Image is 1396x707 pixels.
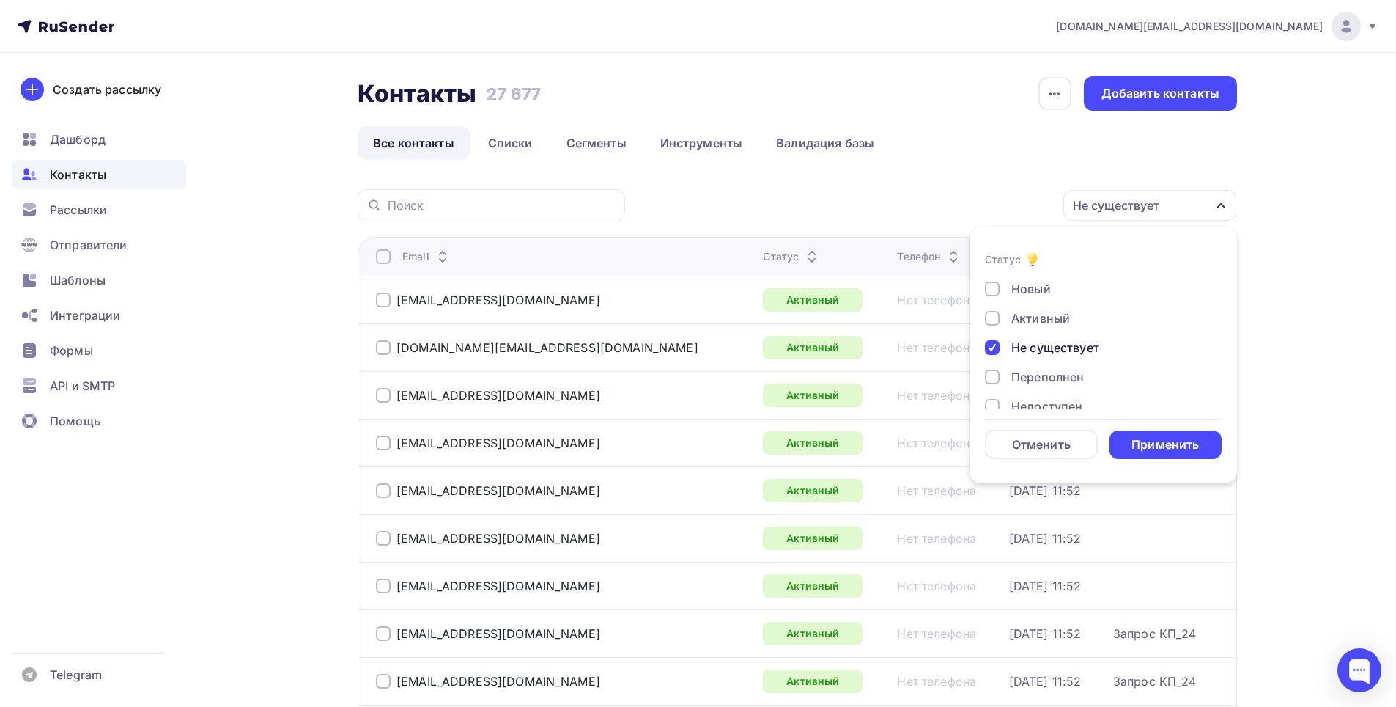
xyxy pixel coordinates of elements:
[1009,483,1082,498] a: [DATE] 11:52
[50,307,120,324] span: Интеграции
[12,125,186,154] a: Дашборд
[1056,19,1323,34] span: [DOMAIN_NAME][EMAIL_ADDRESS][DOMAIN_NAME]
[50,377,115,395] span: API и SMTP
[1063,189,1237,221] button: Не существует
[763,336,863,359] a: Активный
[1113,626,1197,641] a: Запрос КП_24
[763,670,863,693] a: Активный
[50,236,128,254] span: Отправители
[897,626,976,641] a: Нет телефона
[50,666,102,684] span: Telegram
[50,342,93,359] span: Формы
[396,388,600,403] a: [EMAIL_ADDRESS][DOMAIN_NAME]
[1011,398,1082,415] div: Недоступен
[763,574,863,598] a: Активный
[1131,436,1199,453] div: Применить
[645,126,758,160] a: Инструменты
[970,227,1237,483] ul: Не существует
[388,197,616,213] input: Поиск
[1011,309,1070,327] div: Активный
[1009,674,1082,689] a: [DATE] 11:52
[402,249,451,264] div: Email
[551,126,642,160] a: Сегменты
[763,431,863,455] a: Активный
[897,674,976,689] a: Нет телефона
[763,288,863,312] a: Активный
[50,271,106,289] span: Шаблоны
[12,160,186,189] a: Контакты
[1012,436,1071,453] div: Отменить
[53,81,161,98] div: Создать рассылку
[763,527,863,550] a: Активный
[897,293,976,307] a: Нет телефона
[358,126,470,160] a: Все контакты
[763,622,863,645] a: Активный
[763,479,863,502] a: Активный
[985,252,1021,267] div: Статус
[1101,85,1219,102] div: Добавить контакты
[396,579,600,593] a: [EMAIL_ADDRESS][DOMAIN_NAME]
[358,79,476,109] h2: Контакты
[897,249,962,264] div: Телефон
[1073,197,1159,214] div: Не существует
[50,412,100,430] span: Помощь
[50,131,106,148] span: Дашборд
[396,674,600,689] a: [EMAIL_ADDRESS][DOMAIN_NAME]
[1009,579,1082,593] a: [DATE] 11:52
[1011,339,1099,356] div: Не существует
[1011,280,1051,298] div: Новый
[897,531,976,546] div: Нет телефона
[12,195,186,224] a: Рассылки
[897,579,976,593] a: Нет телефона
[1113,674,1197,689] a: Запрос КП_24
[396,293,600,307] a: [EMAIL_ADDRESS][DOMAIN_NAME]
[1009,626,1082,641] a: [DATE] 11:52
[1009,531,1082,546] a: [DATE] 11:52
[50,166,106,183] span: Контакты
[396,483,600,498] div: [EMAIL_ADDRESS][DOMAIN_NAME]
[396,531,600,546] a: [EMAIL_ADDRESS][DOMAIN_NAME]
[473,126,548,160] a: Списки
[897,388,976,403] a: Нет телефона
[1056,12,1378,41] a: [DOMAIN_NAME][EMAIL_ADDRESS][DOMAIN_NAME]
[897,483,976,498] a: Нет телефона
[12,230,186,260] a: Отправители
[487,84,541,104] h3: 27 677
[897,436,976,450] a: Нет телефона
[396,626,600,641] a: [EMAIL_ADDRESS][DOMAIN_NAME]
[12,336,186,365] a: Формы
[396,436,600,450] a: [EMAIL_ADDRESS][DOMAIN_NAME]
[761,126,890,160] a: Валидация базы
[763,384,863,407] a: Активный
[763,249,821,264] div: Статус
[897,340,976,355] a: Нет телефона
